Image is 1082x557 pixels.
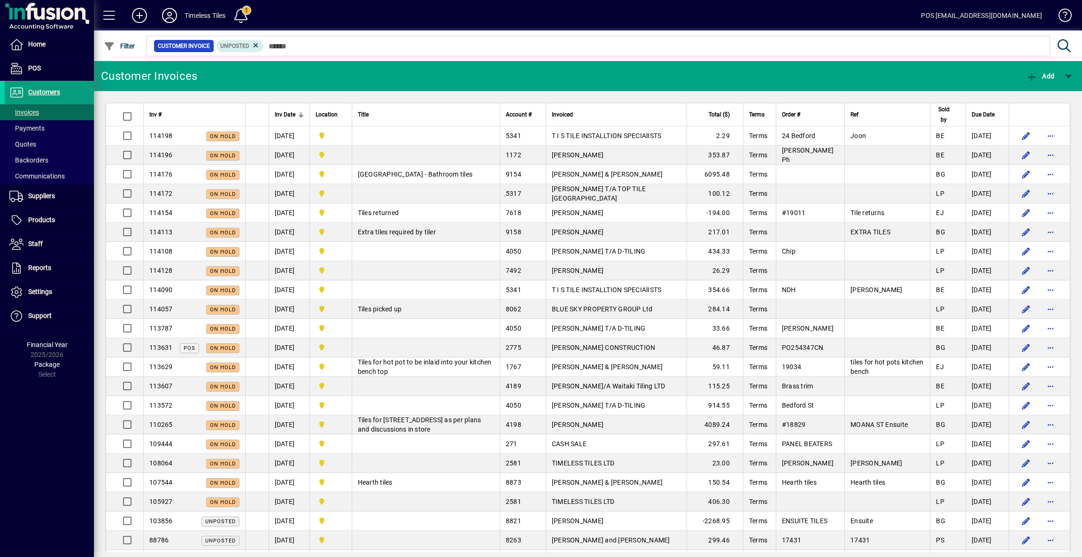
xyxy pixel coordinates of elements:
[506,132,521,139] span: 5341
[966,146,1009,165] td: [DATE]
[749,305,767,313] span: Terms
[9,140,36,148] span: Quotes
[1019,379,1034,394] button: Edit
[782,109,800,120] span: Order #
[358,209,399,217] span: Tiles returned
[28,192,55,200] span: Suppliers
[216,40,264,52] mat-chip: Customer Invoice Status: Unposted
[358,170,473,178] span: [GEOGRAPHIC_DATA] - Bathroom tiles
[687,261,743,280] td: 26.29
[269,261,309,280] td: [DATE]
[269,203,309,223] td: [DATE]
[966,377,1009,396] td: [DATE]
[552,402,646,409] span: [PERSON_NAME] T/A D-TILING
[966,203,1009,223] td: [DATE]
[5,33,94,56] a: Home
[936,305,944,313] span: LP
[749,267,767,274] span: Terms
[1019,224,1034,240] button: Edit
[921,8,1042,23] div: POS [EMAIL_ADDRESS][DOMAIN_NAME]
[687,319,743,338] td: 33.66
[316,208,346,218] span: Dunedin
[316,285,346,295] span: Dunedin
[506,209,521,217] span: 7618
[28,64,41,72] span: POS
[1019,533,1034,548] button: Edit
[5,280,94,304] a: Settings
[1043,475,1058,490] button: More options
[1043,417,1058,432] button: More options
[210,287,236,294] span: On hold
[966,357,1009,377] td: [DATE]
[149,344,173,351] span: 113631
[124,7,155,24] button: Add
[1043,205,1058,220] button: More options
[1043,224,1058,240] button: More options
[210,153,236,159] span: On hold
[687,357,743,377] td: 59.11
[687,126,743,146] td: 2.29
[749,344,767,351] span: Terms
[850,132,866,139] span: Joon
[9,172,65,180] span: Communications
[269,300,309,319] td: [DATE]
[316,304,346,314] span: Dunedin
[210,172,236,178] span: On hold
[5,232,94,256] a: Staff
[936,151,944,159] span: BE
[1043,436,1058,451] button: More options
[936,325,944,332] span: BE
[552,325,646,332] span: [PERSON_NAME] T/A D-TILING
[693,109,738,120] div: Total ($)
[316,400,346,410] span: Dunedin
[5,256,94,280] a: Reports
[210,307,236,313] span: On hold
[316,131,346,141] span: Dunedin
[966,415,1009,434] td: [DATE]
[5,152,94,168] a: Backorders
[782,344,824,351] span: PO254347CN
[782,147,834,163] span: [PERSON_NAME] Ph
[101,38,138,54] button: Filter
[782,382,813,390] span: Brass trim
[149,228,173,236] span: 114113
[1019,128,1034,143] button: Edit
[149,151,173,159] span: 114196
[210,384,236,390] span: On hold
[27,341,68,348] span: Financial Year
[149,382,173,390] span: 113607
[1043,244,1058,259] button: More options
[687,146,743,165] td: 353.87
[269,338,309,357] td: [DATE]
[1051,2,1070,32] a: Knowledge Base
[101,69,197,84] div: Customer Invoices
[936,421,945,428] span: BG
[1019,167,1034,182] button: Edit
[749,170,767,178] span: Terms
[749,132,767,139] span: Terms
[269,184,309,203] td: [DATE]
[552,267,603,274] span: [PERSON_NAME]
[936,190,944,197] span: LP
[506,228,521,236] span: 9158
[709,109,730,120] span: Total ($)
[316,342,346,353] span: Dunedin
[1043,302,1058,317] button: More options
[1043,147,1058,162] button: More options
[275,109,295,120] span: Inv Date
[966,338,1009,357] td: [DATE]
[1019,263,1034,278] button: Edit
[1019,302,1034,317] button: Edit
[687,184,743,203] td: 100.12
[850,228,890,236] span: EXTRA TILES
[506,421,521,428] span: 4198
[552,305,653,313] span: BLUE SKY PROPERTY GROUP Ltd
[1019,417,1034,432] button: Edit
[9,108,39,116] span: Invoices
[749,402,767,409] span: Terms
[149,109,162,120] span: Inv #
[936,104,951,125] span: Sold by
[316,188,346,199] span: Dunedin
[316,265,346,276] span: Dunedin
[1019,513,1034,528] button: Edit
